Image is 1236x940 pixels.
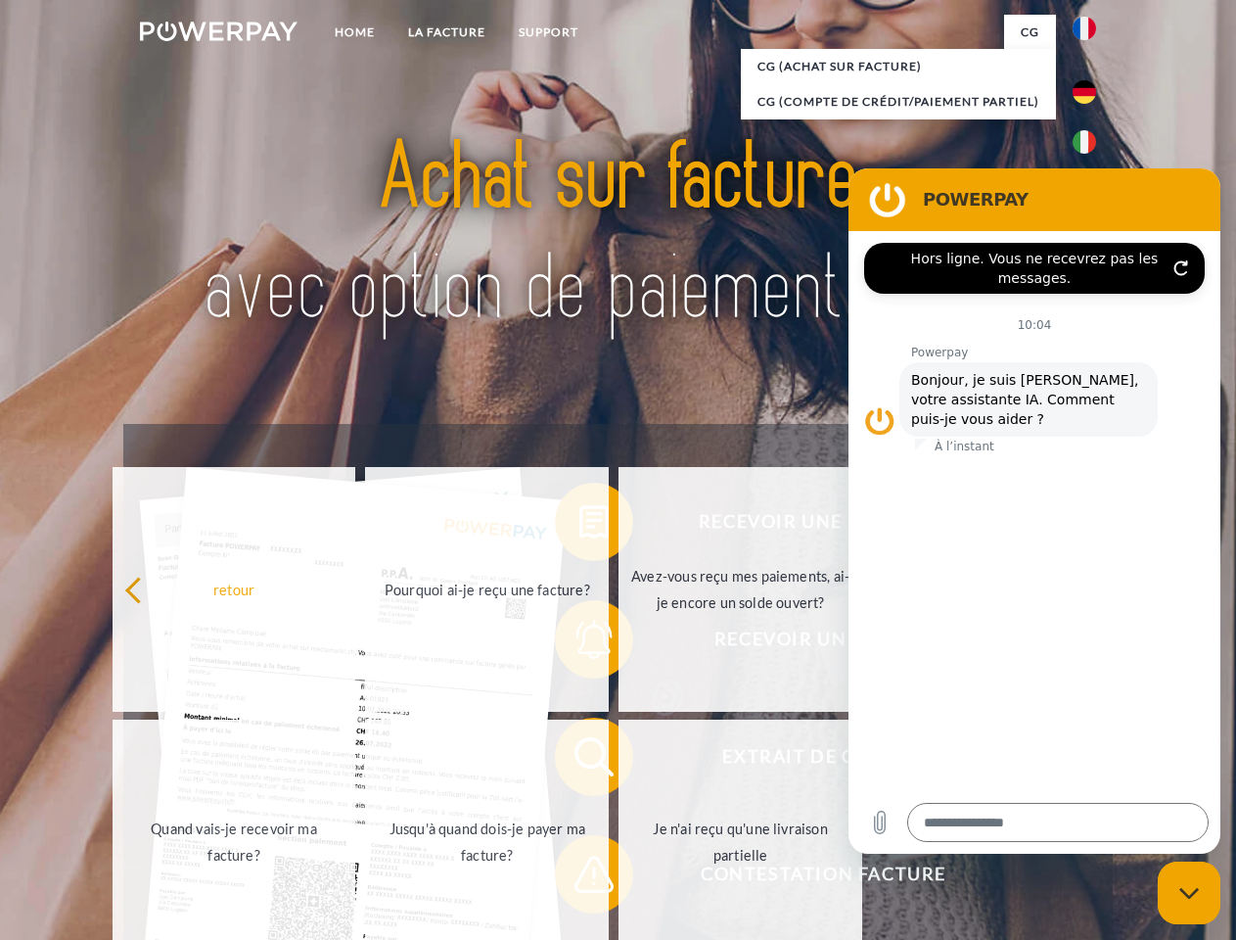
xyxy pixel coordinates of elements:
[1004,15,1056,50] a: CG
[377,576,597,602] div: Pourquoi ai-je reçu une facture?
[1158,862,1220,924] iframe: Bouton de lancement de la fenêtre de messagerie, conversation en cours
[377,816,597,869] div: Jusqu'à quand dois-je payer ma facture?
[318,15,391,50] a: Home
[741,49,1056,84] a: CG (achat sur facture)
[140,22,298,41] img: logo-powerpay-white.svg
[187,94,1049,375] img: title-powerpay_fr.svg
[630,563,850,616] div: Avez-vous reçu mes paiements, ai-je encore un solde ouvert?
[124,576,344,602] div: retour
[502,15,595,50] a: Support
[1073,130,1096,154] img: it
[630,816,850,869] div: Je n'ai reçu qu'une livraison partielle
[124,816,344,869] div: Quand vais-je recevoir ma facture?
[1073,17,1096,40] img: fr
[618,467,862,712] a: Avez-vous reçu mes paiements, ai-je encore un solde ouvert?
[741,84,1056,119] a: CG (Compte de crédit/paiement partiel)
[848,168,1220,854] iframe: Fenêtre de messagerie
[1073,80,1096,104] img: de
[391,15,502,50] a: LA FACTURE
